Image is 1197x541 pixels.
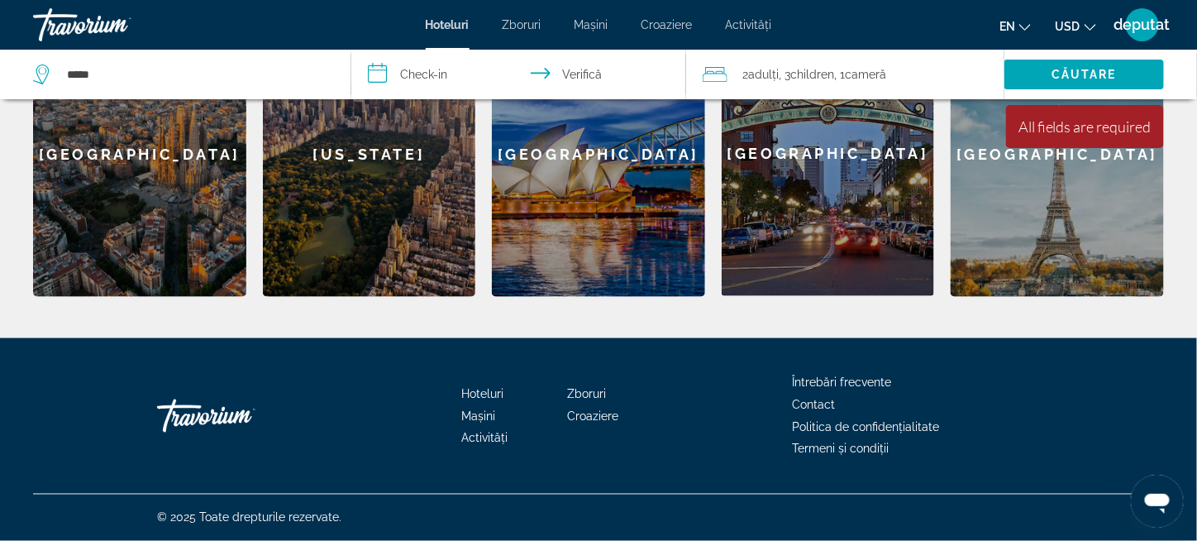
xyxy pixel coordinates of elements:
[1004,60,1164,89] button: Căutare
[742,68,748,81] font: 2
[568,409,619,423] a: Croaziere
[999,20,1015,33] font: en
[834,68,845,81] font: , 1
[748,68,779,81] font: adulți
[263,11,476,297] a: New York[US_STATE]
[790,68,834,81] span: Children
[33,3,198,46] a: Travorium
[1114,16,1171,33] font: deputat
[33,11,246,297] a: Barcelona[GEOGRAPHIC_DATA]
[426,18,470,31] a: Hoteluri
[1121,7,1164,42] button: Meniu utilizator
[263,11,476,297] div: [US_STATE]
[492,11,705,297] a: Sydney[GEOGRAPHIC_DATA]
[792,443,889,456] a: Termeni și condiții
[686,50,1004,99] button: Travelers: 2 adults, 3 children
[845,68,886,81] font: cameră
[568,387,607,400] a: Zboruri
[722,11,935,296] div: [GEOGRAPHIC_DATA]
[1056,20,1080,33] font: USD
[503,18,541,31] a: Zboruri
[779,63,834,86] span: , 3
[951,11,1164,297] div: [GEOGRAPHIC_DATA]
[65,62,326,87] input: Căutați destinație hotelieră
[726,18,772,31] a: Activități
[461,387,503,400] a: Hoteluri
[792,420,939,433] a: Politica de confidențialitate
[1052,68,1117,81] font: Căutare
[157,391,322,441] a: Du-te acasă
[1056,14,1096,38] button: Schimbați moneda
[461,409,495,423] a: Mașini
[33,11,246,297] div: [GEOGRAPHIC_DATA]
[641,18,693,31] a: Croaziere
[351,50,686,99] button: Selectați data de check-in și check-out
[792,398,835,411] a: Contact
[575,18,608,31] a: Mașini
[1131,475,1184,528] iframe: Buton lansare fereastră mesagerie
[722,11,935,297] a: San Diego[GEOGRAPHIC_DATA]
[951,11,1164,297] a: Paris[GEOGRAPHIC_DATA]
[492,11,705,297] div: [GEOGRAPHIC_DATA]
[157,511,341,524] font: © 2025 Toate drepturile rezervate.
[999,14,1031,38] button: Schimbați limba
[461,432,508,445] a: Activități
[1018,117,1152,136] div: All fields are required
[792,376,891,389] a: Întrebări frecvente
